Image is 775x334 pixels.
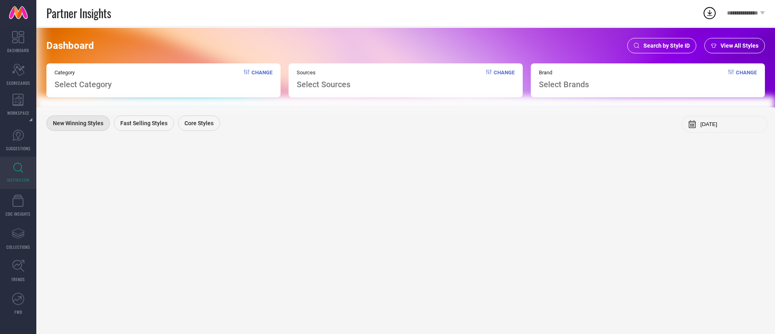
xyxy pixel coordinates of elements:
span: Change [736,69,757,89]
span: Brand [539,69,589,76]
span: INSPIRATION [7,177,29,183]
span: Fast Selling Styles [120,120,168,126]
span: Core Styles [184,120,214,126]
span: SUGGESTIONS [6,145,31,151]
span: SCORECARDS [6,80,30,86]
div: Open download list [702,6,717,20]
span: Category [54,69,112,76]
input: Select month [700,121,761,127]
span: Select Brands [539,80,589,89]
span: DASHBOARD [7,47,29,53]
span: WORKSPACE [7,110,29,116]
span: TRENDS [11,276,25,282]
span: Change [494,69,515,89]
span: COLLECTIONS [6,244,30,250]
span: CDC INSIGHTS [6,211,31,217]
span: New Winning Styles [53,120,103,126]
span: Select Category [54,80,112,89]
span: Select Sources [297,80,350,89]
span: Partner Insights [46,5,111,21]
span: View All Styles [721,42,758,49]
span: Sources [297,69,350,76]
span: Search by Style ID [643,42,690,49]
span: Dashboard [46,40,94,51]
span: Change [251,69,272,89]
span: FWD [15,309,22,315]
